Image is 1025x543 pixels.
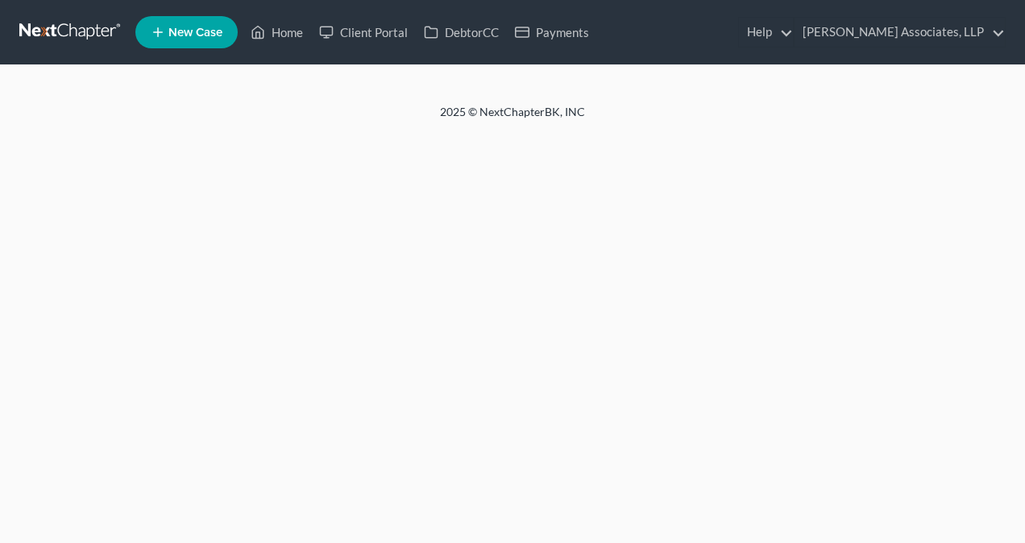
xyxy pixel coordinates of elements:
[53,104,972,133] div: 2025 © NextChapterBK, INC
[416,18,507,47] a: DebtorCC
[243,18,311,47] a: Home
[311,18,416,47] a: Client Portal
[135,16,238,48] new-legal-case-button: New Case
[739,18,793,47] a: Help
[507,18,597,47] a: Payments
[795,18,1005,47] a: [PERSON_NAME] Associates, LLP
